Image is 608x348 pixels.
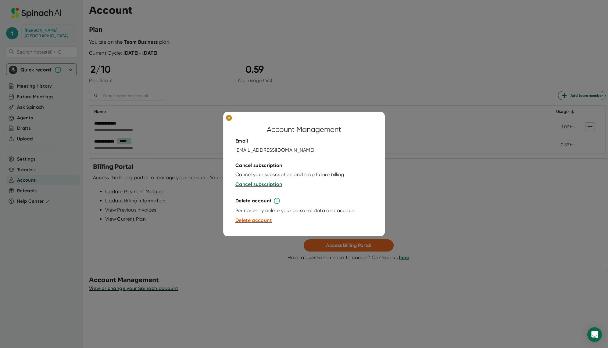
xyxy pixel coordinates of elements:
[235,162,282,169] div: Cancel subscription
[235,147,314,153] div: [EMAIL_ADDRESS][DOMAIN_NAME]
[235,208,356,214] div: Permanently delete your personal data and account
[235,181,282,187] span: Cancel subscription
[235,198,271,204] div: Delete account
[235,181,282,188] button: Cancel subscription
[235,138,248,144] div: Email
[235,217,272,223] span: Delete account
[267,124,341,135] div: Account Management
[235,172,344,178] div: Cancel your subscription and stop future billing
[235,217,272,224] button: Delete account
[587,327,602,342] div: Open Intercom Messenger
